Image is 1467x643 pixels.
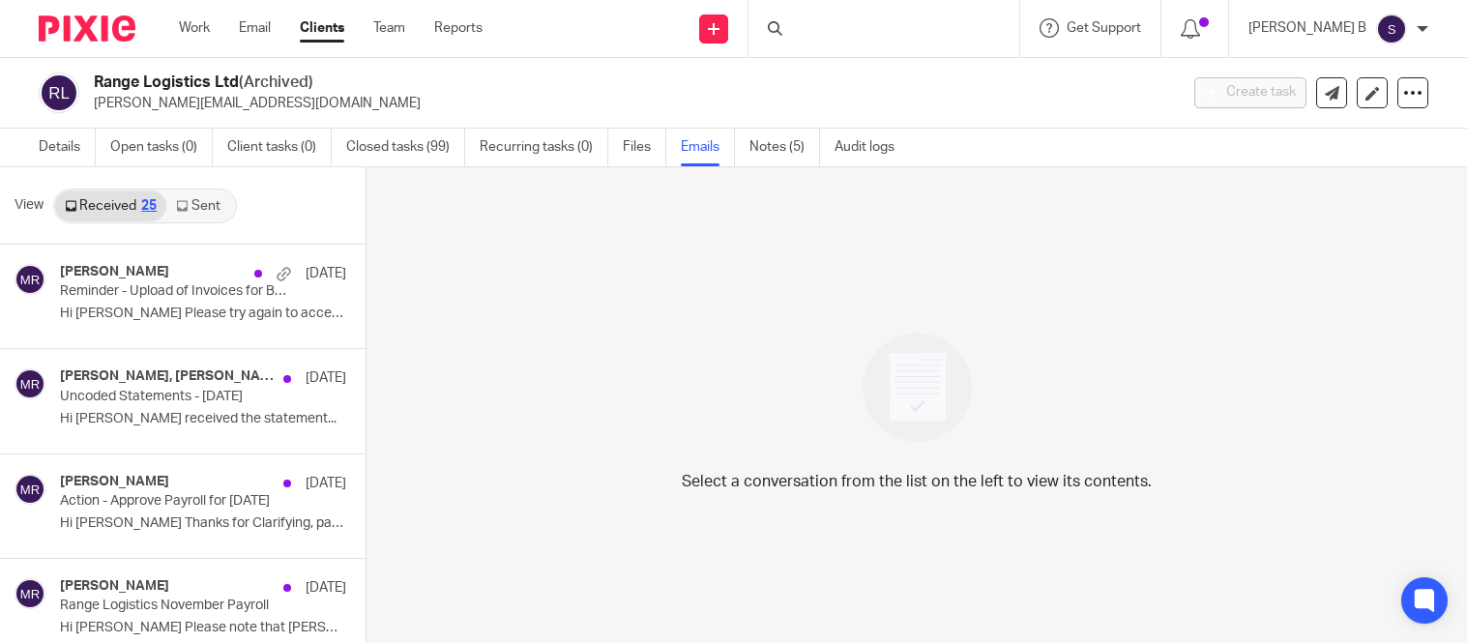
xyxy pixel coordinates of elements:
a: Notes (5) [749,129,820,166]
h2: Range Logistics Ltd [94,73,951,93]
a: Recurring tasks (0) [480,129,608,166]
img: svg%3E [15,578,45,609]
h4: [PERSON_NAME], [PERSON_NAME] R [60,368,274,385]
p: Uncoded Statements - [DATE] [60,389,289,405]
a: Audit logs [835,129,909,166]
span: View [15,195,44,216]
p: Range Logistics November Payroll [60,598,289,614]
p: Hi [PERSON_NAME] Thanks for Clarifying, payroll... [60,515,346,532]
p: Hi [PERSON_NAME] Please note that [PERSON_NAME]... [60,620,346,636]
p: [DATE] [306,264,346,283]
img: svg%3E [15,264,45,295]
p: [DATE] [306,578,346,598]
p: Reminder - Upload of Invoices for Bookkeeping [60,283,289,300]
img: svg%3E [39,73,79,113]
p: Hi [PERSON_NAME] received the statement... [60,411,346,427]
p: Action - Approve Payroll for [DATE] [60,493,289,510]
a: Open tasks (0) [110,129,213,166]
a: Client tasks (0) [227,129,332,166]
a: Reports [434,18,483,38]
p: Select a conversation from the list on the left to view its contents. [682,470,1152,493]
img: svg%3E [1376,14,1407,44]
a: Clients [300,18,344,38]
a: Email [239,18,271,38]
a: Team [373,18,405,38]
a: Work [179,18,210,38]
h4: [PERSON_NAME] [60,264,169,280]
a: Closed tasks (99) [346,129,465,166]
img: svg%3E [15,368,45,399]
div: 25 [141,199,157,213]
a: Files [623,129,666,166]
a: Emails [681,129,735,166]
h4: [PERSON_NAME] [60,578,169,595]
span: Get Support [1067,21,1141,35]
h4: [PERSON_NAME] [60,474,169,490]
p: Hi [PERSON_NAME] Please try again to access Dext,... [60,306,346,322]
a: Sent [166,190,234,221]
img: svg%3E [15,474,45,505]
img: Pixie [39,15,135,42]
p: [PERSON_NAME] B [1248,18,1366,38]
button: Create task [1194,77,1306,108]
p: [DATE] [306,474,346,493]
a: Details [39,129,96,166]
span: (Archived) [239,74,313,90]
img: image [850,320,984,454]
p: [PERSON_NAME][EMAIL_ADDRESS][DOMAIN_NAME] [94,94,1165,113]
a: Received25 [55,190,166,221]
p: [DATE] [306,368,346,388]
